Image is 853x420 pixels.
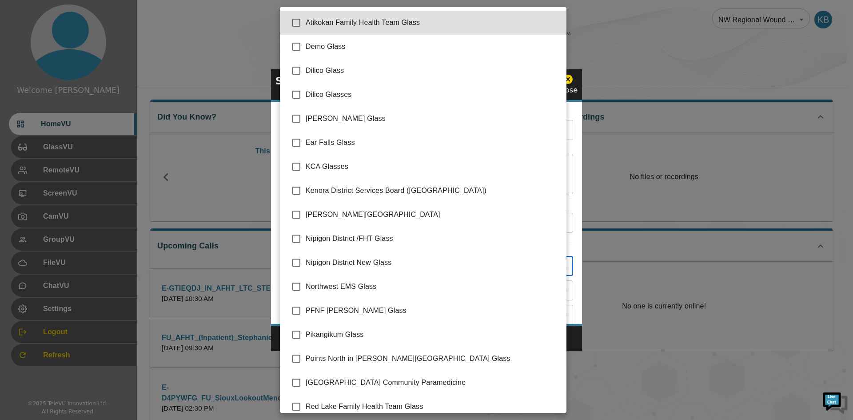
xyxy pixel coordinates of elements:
span: [PERSON_NAME] Glass [306,113,559,124]
div: Chat with us now [46,47,149,58]
span: Dilico Glass [306,65,559,76]
span: Pikangikum Glass [306,329,559,340]
span: [PERSON_NAME][GEOGRAPHIC_DATA] [306,209,559,220]
span: We're online! [52,112,123,202]
span: KCA Glasses [306,161,559,172]
span: Red Lake Family Health Team Glass [306,401,559,412]
span: Northwest EMS Glass [306,281,559,292]
textarea: Type your message and hit 'Enter' [4,243,169,274]
span: Nipigon District /FHT Glass [306,233,559,244]
span: Kenora District Services Board ([GEOGRAPHIC_DATA]) [306,185,559,196]
span: Points North in [PERSON_NAME][GEOGRAPHIC_DATA] Glass [306,353,559,364]
span: Demo Glass [306,41,559,52]
div: Minimize live chat window [146,4,167,26]
img: Chat Widget [822,389,849,416]
span: Dilico Glasses [306,89,559,100]
span: Nipigon District New Glass [306,257,559,268]
span: PFNF [PERSON_NAME] Glass [306,305,559,316]
span: [GEOGRAPHIC_DATA] Community Paramedicine [306,377,559,388]
img: d_736959983_company_1615157101543_736959983 [15,41,37,64]
span: Ear Falls Glass [306,137,559,148]
span: Atikokan Family Health Team Glass [306,17,559,28]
